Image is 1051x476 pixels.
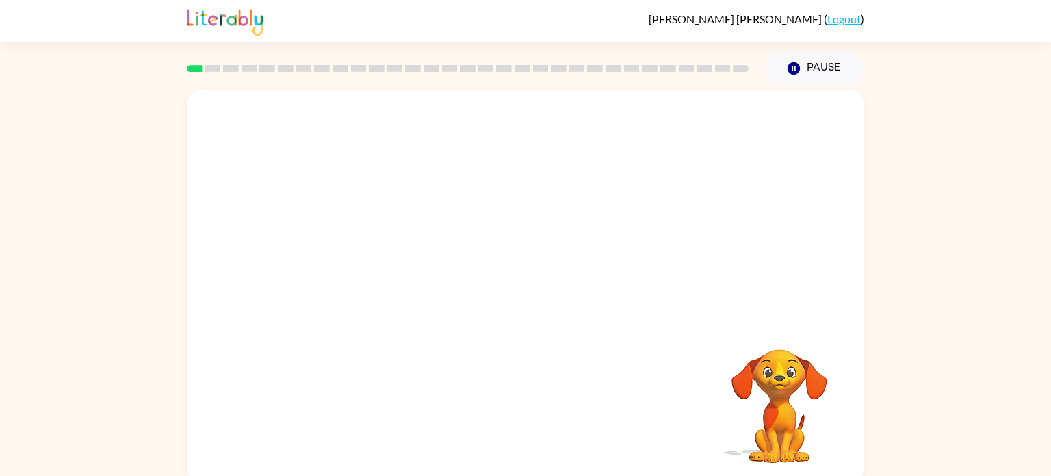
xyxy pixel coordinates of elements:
[711,328,848,465] video: Your browser must support playing .mp4 files to use Literably. Please try using another browser.
[827,12,861,25] a: Logout
[649,12,824,25] span: [PERSON_NAME] [PERSON_NAME]
[765,53,864,84] button: Pause
[187,5,263,36] img: Literably
[649,12,864,25] div: ( )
